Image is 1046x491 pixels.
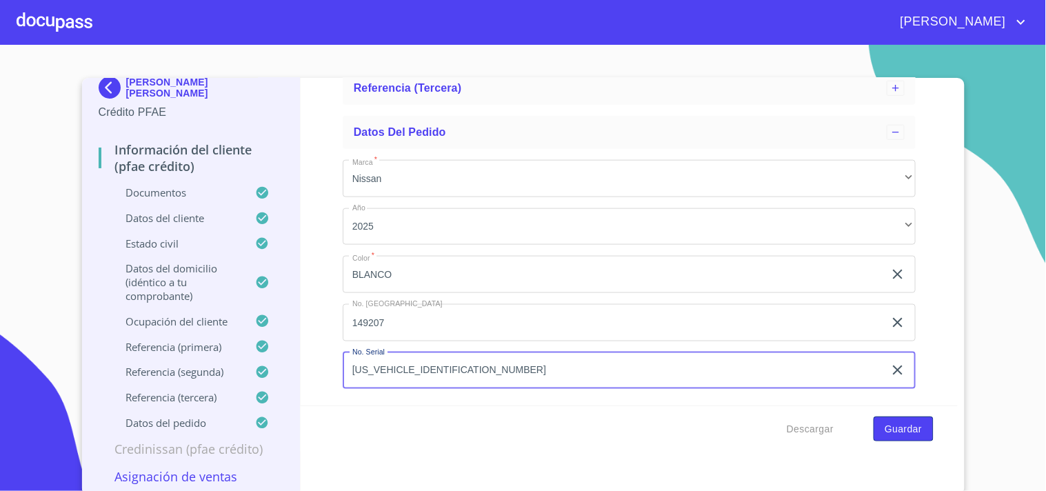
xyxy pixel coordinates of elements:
[126,77,284,99] p: [PERSON_NAME] [PERSON_NAME]
[99,104,284,121] p: Crédito PFAE
[99,77,284,104] div: [PERSON_NAME] [PERSON_NAME]
[890,11,1013,33] span: [PERSON_NAME]
[99,441,284,457] p: Credinissan (PFAE crédito)
[874,417,933,442] button: Guardar
[354,82,462,94] span: Referencia (tercera)
[343,116,916,149] div: Datos del pedido
[99,468,284,485] p: Asignación de Ventas
[99,261,256,303] p: Datos del domicilio (idéntico a tu comprobante)
[781,417,839,442] button: Descargar
[889,362,906,379] button: clear input
[343,160,916,197] div: Nissan
[889,266,906,283] button: clear input
[885,421,922,438] span: Guardar
[99,77,126,99] img: Docupass spot blue
[99,186,256,199] p: Documentos
[99,365,256,379] p: Referencia (segunda)
[99,340,256,354] p: Referencia (primera)
[99,416,256,430] p: Datos del pedido
[787,421,834,438] span: Descargar
[889,314,906,331] button: clear input
[99,211,256,225] p: Datos del cliente
[890,11,1029,33] button: account of current user
[99,141,284,174] p: Información del cliente (PFAE crédito)
[99,390,256,404] p: Referencia (tercera)
[343,72,916,105] div: Referencia (tercera)
[343,208,916,245] div: 2025
[99,237,256,250] p: Estado Civil
[354,126,446,138] span: Datos del pedido
[99,314,256,328] p: Ocupación del Cliente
